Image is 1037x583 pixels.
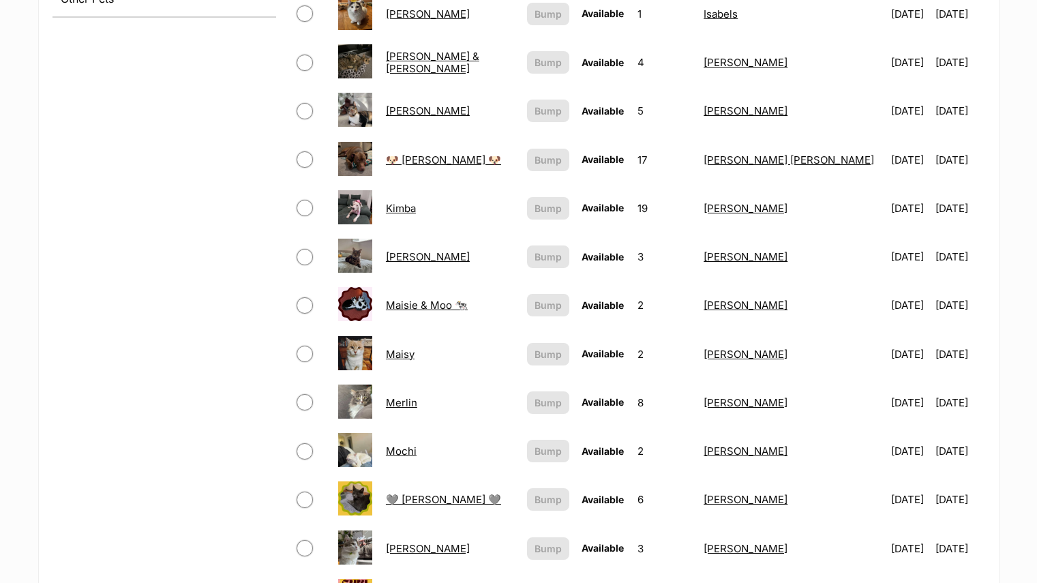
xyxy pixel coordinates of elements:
[535,444,562,458] span: Bump
[632,428,697,475] td: 2
[704,202,787,215] a: [PERSON_NAME]
[935,428,984,475] td: [DATE]
[886,379,934,426] td: [DATE]
[886,476,934,523] td: [DATE]
[527,343,569,365] button: Bump
[935,525,984,572] td: [DATE]
[582,202,624,213] span: Available
[527,440,569,462] button: Bump
[886,282,934,329] td: [DATE]
[886,87,934,134] td: [DATE]
[582,299,624,311] span: Available
[527,537,569,560] button: Bump
[935,87,984,134] td: [DATE]
[527,100,569,122] button: Bump
[935,282,984,329] td: [DATE]
[704,8,738,20] a: Isabels
[582,153,624,165] span: Available
[935,233,984,280] td: [DATE]
[527,51,569,74] button: Bump
[632,136,697,183] td: 17
[527,197,569,220] button: Bump
[704,348,787,361] a: [PERSON_NAME]
[386,250,470,263] a: [PERSON_NAME]
[535,347,562,361] span: Bump
[704,153,874,166] a: [PERSON_NAME] [PERSON_NAME]
[582,105,624,117] span: Available
[704,56,787,69] a: [PERSON_NAME]
[527,391,569,414] button: Bump
[582,57,624,68] span: Available
[582,542,624,554] span: Available
[535,104,562,118] span: Bump
[386,348,415,361] a: Maisy
[886,428,934,475] td: [DATE]
[386,153,501,166] a: 🐶 [PERSON_NAME] 🐶
[632,282,697,329] td: 2
[632,39,697,86] td: 4
[704,493,787,506] a: [PERSON_NAME]
[386,542,470,555] a: [PERSON_NAME]
[386,396,417,409] a: Merlin
[535,7,562,21] span: Bump
[386,8,470,20] a: [PERSON_NAME]
[338,142,372,176] img: 🐶 Jeff 🐶
[935,331,984,378] td: [DATE]
[386,50,479,74] a: [PERSON_NAME] & [PERSON_NAME]
[632,233,697,280] td: 3
[886,233,934,280] td: [DATE]
[886,525,934,572] td: [DATE]
[386,445,417,458] a: Mochi
[386,104,470,117] a: [PERSON_NAME]
[632,525,697,572] td: 3
[527,149,569,171] button: Bump
[704,250,787,263] a: [PERSON_NAME]
[535,395,562,410] span: Bump
[886,136,934,183] td: [DATE]
[935,39,984,86] td: [DATE]
[535,201,562,215] span: Bump
[704,445,787,458] a: [PERSON_NAME]
[582,445,624,457] span: Available
[582,396,624,408] span: Available
[535,250,562,264] span: Bump
[386,493,501,506] a: 🩶 [PERSON_NAME] 🩶
[632,331,697,378] td: 2
[527,294,569,316] button: Bump
[704,396,787,409] a: [PERSON_NAME]
[535,55,562,70] span: Bump
[704,104,787,117] a: [PERSON_NAME]
[582,494,624,505] span: Available
[632,379,697,426] td: 8
[386,202,416,215] a: Kimba
[527,488,569,511] button: Bump
[632,87,697,134] td: 5
[535,492,562,507] span: Bump
[582,8,624,19] span: Available
[935,136,984,183] td: [DATE]
[704,542,787,555] a: [PERSON_NAME]
[935,476,984,523] td: [DATE]
[886,39,934,86] td: [DATE]
[886,331,934,378] td: [DATE]
[535,298,562,312] span: Bump
[582,348,624,359] span: Available
[632,185,697,232] td: 19
[704,299,787,312] a: [PERSON_NAME]
[632,476,697,523] td: 6
[582,251,624,263] span: Available
[386,299,468,312] a: Maisie & Moo 🐄
[535,153,562,167] span: Bump
[935,185,984,232] td: [DATE]
[527,245,569,268] button: Bump
[886,185,934,232] td: [DATE]
[535,541,562,556] span: Bump
[527,3,569,25] button: Bump
[935,379,984,426] td: [DATE]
